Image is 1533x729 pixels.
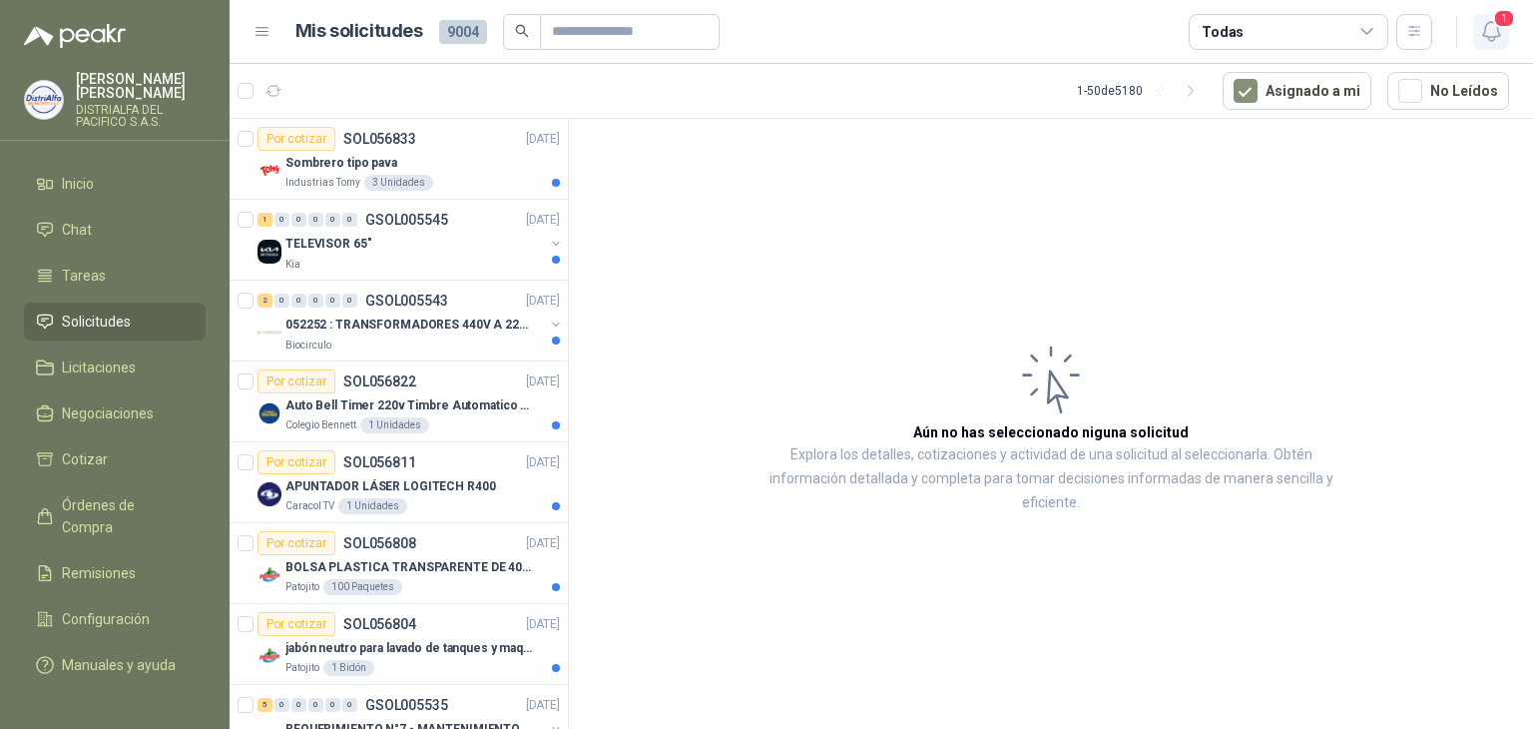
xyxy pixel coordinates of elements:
[343,455,416,469] p: SOL056811
[257,294,272,308] div: 2
[257,321,281,345] img: Company Logo
[230,604,568,685] a: Por cotizarSOL056804[DATE] Company Logojabón neutro para lavado de tanques y maquinas.Patojito1 B...
[285,337,331,353] p: Biocirculo
[25,81,63,119] img: Company Logo
[274,294,289,308] div: 0
[515,24,529,38] span: search
[285,396,534,415] p: Auto Bell Timer 220v Timbre Automatico Para Colegios, Indust
[342,294,357,308] div: 0
[285,154,397,173] p: Sombrero tipo pava
[257,401,281,425] img: Company Logo
[338,498,407,514] div: 1 Unidades
[526,534,560,553] p: [DATE]
[76,104,206,128] p: DISTRIALFA DEL PACIFICO S.A.S.
[257,612,335,636] div: Por cotizar
[62,494,187,538] span: Órdenes de Compra
[230,523,568,604] a: Por cotizarSOL056808[DATE] Company LogoBOLSA PLASTICA TRANSPARENTE DE 40*60 CMSPatojito100 Paquetes
[1077,75,1207,107] div: 1 - 50 de 5180
[257,369,335,393] div: Por cotizar
[323,660,374,676] div: 1 Bidón
[62,402,154,424] span: Negociaciones
[257,208,564,272] a: 1 0 0 0 0 0 GSOL005545[DATE] Company LogoTELEVISOR 65"Kia
[285,639,534,658] p: jabón neutro para lavado de tanques y maquinas.
[308,698,323,712] div: 0
[285,316,534,335] p: 052252 : TRANSFORMADORES 440V A 220 V
[62,219,92,241] span: Chat
[526,615,560,634] p: [DATE]
[62,562,136,584] span: Remisiones
[62,608,150,630] span: Configuración
[257,698,272,712] div: 5
[526,211,560,230] p: [DATE]
[1387,72,1509,110] button: No Leídos
[1473,14,1509,50] button: 1
[526,372,560,391] p: [DATE]
[308,213,323,227] div: 0
[285,498,334,514] p: Caracol TV
[257,531,335,555] div: Por cotizar
[257,127,335,151] div: Por cotizar
[24,24,126,48] img: Logo peakr
[365,213,448,227] p: GSOL005545
[24,486,206,546] a: Órdenes de Compra
[342,213,357,227] div: 0
[325,213,340,227] div: 0
[364,175,433,191] div: 3 Unidades
[325,698,340,712] div: 0
[62,654,176,676] span: Manuales y ayuda
[24,257,206,295] a: Tareas
[24,646,206,684] a: Manuales y ayuda
[342,698,357,712] div: 0
[257,240,281,264] img: Company Logo
[325,294,340,308] div: 0
[308,294,323,308] div: 0
[343,132,416,146] p: SOL056833
[526,453,560,472] p: [DATE]
[285,579,319,595] p: Patojito
[62,357,136,378] span: Licitaciones
[1493,9,1515,28] span: 1
[24,600,206,638] a: Configuración
[285,235,371,254] p: TELEVISOR 65"
[526,696,560,715] p: [DATE]
[1202,21,1244,43] div: Todas
[285,417,356,433] p: Colegio Bennett
[24,303,206,341] a: Solicitudes
[62,311,131,333] span: Solicitudes
[257,482,281,506] img: Company Logo
[257,644,281,668] img: Company Logo
[1223,72,1371,110] button: Asignado a mi
[24,394,206,432] a: Negociaciones
[230,442,568,523] a: Por cotizarSOL056811[DATE] Company LogoAPUNTADOR LÁSER LOGITECH R400Caracol TV1 Unidades
[24,165,206,203] a: Inicio
[291,294,306,308] div: 0
[323,579,402,595] div: 100 Paquetes
[360,417,429,433] div: 1 Unidades
[257,213,272,227] div: 1
[285,256,300,272] p: Kia
[343,374,416,388] p: SOL056822
[257,289,564,353] a: 2 0 0 0 0 0 GSOL005543[DATE] Company Logo052252 : TRANSFORMADORES 440V A 220 VBiocirculo
[24,554,206,592] a: Remisiones
[62,265,106,287] span: Tareas
[285,660,319,676] p: Patojito
[343,617,416,631] p: SOL056804
[24,349,206,386] a: Licitaciones
[62,173,94,195] span: Inicio
[913,421,1189,443] h3: Aún no has seleccionado niguna solicitud
[295,17,423,46] h1: Mis solicitudes
[285,477,496,496] p: APUNTADOR LÁSER LOGITECH R400
[274,698,289,712] div: 0
[76,72,206,100] p: [PERSON_NAME] [PERSON_NAME]
[291,698,306,712] div: 0
[343,536,416,550] p: SOL056808
[230,119,568,200] a: Por cotizarSOL056833[DATE] Company LogoSombrero tipo pavaIndustrias Tomy3 Unidades
[257,563,281,587] img: Company Logo
[526,292,560,311] p: [DATE]
[257,159,281,183] img: Company Logo
[768,443,1333,515] p: Explora los detalles, cotizaciones y actividad de una solicitud al seleccionarla. Obtén informaci...
[62,448,108,470] span: Cotizar
[365,294,448,308] p: GSOL005543
[285,558,534,577] p: BOLSA PLASTICA TRANSPARENTE DE 40*60 CMS
[230,362,568,442] a: Por cotizarSOL056822[DATE] Company LogoAuto Bell Timer 220v Timbre Automatico Para Colegios, Indu...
